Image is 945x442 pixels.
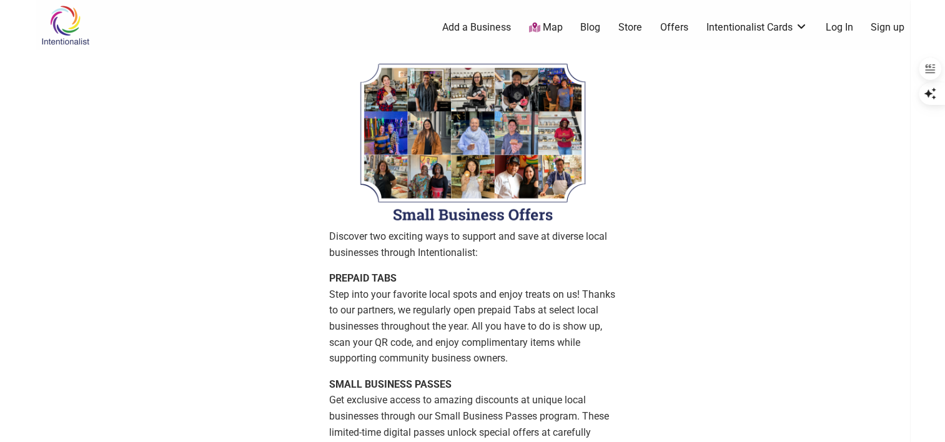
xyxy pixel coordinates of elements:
[528,21,562,35] a: Map
[706,21,808,34] a: Intentionalist Cards
[329,56,616,228] img: Welcome to Intentionalist Passes
[660,21,688,34] a: Offers
[442,21,511,34] a: Add a Business
[329,272,397,284] strong: PREPAID TABS
[329,270,616,366] p: Step into your favorite local spots and enjoy treats on us! Thanks to our partners, we regularly ...
[825,21,853,34] a: Log In
[871,21,904,34] a: Sign up
[329,378,452,390] strong: SMALL BUSINESS PASSES
[580,21,600,34] a: Blog
[36,5,95,46] img: Intentionalist
[618,21,642,34] a: Store
[329,228,616,260] p: Discover two exciting ways to support and save at diverse local businesses through Intentionalist:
